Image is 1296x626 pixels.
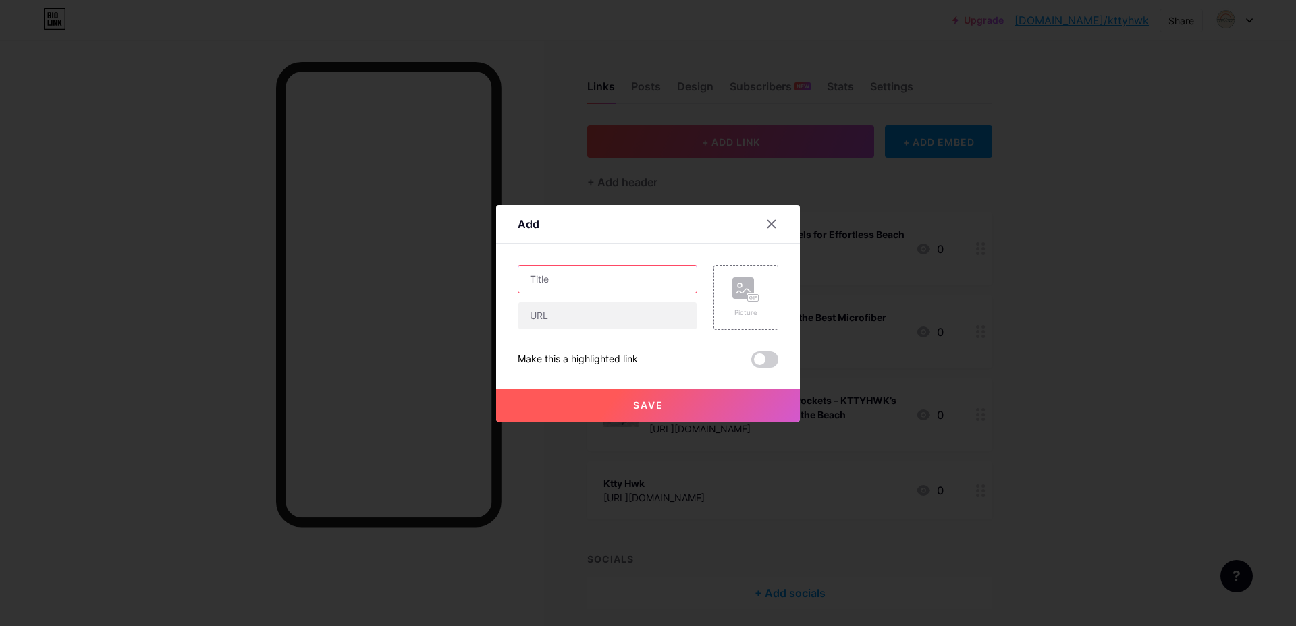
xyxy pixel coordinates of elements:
span: Save [633,399,664,411]
div: Make this a highlighted link [518,351,638,368]
div: Add [518,216,539,232]
div: Picture [732,308,759,318]
input: URL [518,302,697,329]
input: Title [518,266,697,293]
button: Save [496,389,800,422]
